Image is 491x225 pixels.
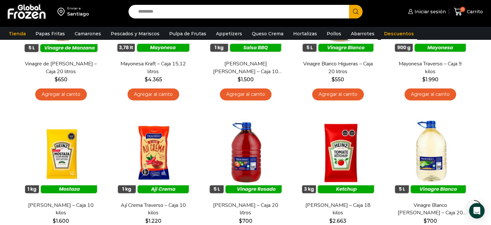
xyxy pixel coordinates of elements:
bdi: 700 [424,218,437,224]
img: address-field-icon.svg [57,6,67,17]
span: 0 [460,7,465,12]
a: [PERSON_NAME] – Caja 10 kilos [24,202,98,217]
a: Agregar al carrito: “Vinagre de Manzana Higueras - Caja 20 litros” [35,88,87,100]
span: $ [332,76,335,83]
span: $ [145,76,148,83]
a: Agregar al carrito: “Mayonesa Kraft - Caja 15,12 litros” [128,88,179,100]
a: Pollos [323,28,344,40]
span: Iniciar sesión [413,8,446,15]
bdi: 1.500 [238,76,254,83]
a: 0 Carrito [452,4,485,19]
a: Agregar al carrito: “Salsa Barbacue Traverso - Caja 10 kilos” [220,88,271,100]
span: $ [55,76,58,83]
bdi: 4.365 [145,76,162,83]
a: Papas Fritas [32,28,68,40]
a: Mayonesa Kraft – Caja 15,12 litros [116,60,190,75]
a: Pulpa de Frutas [166,28,210,40]
a: Tienda [5,28,29,40]
a: Queso Crema [249,28,287,40]
a: Descuentos [381,28,417,40]
bdi: 2.663 [329,218,346,224]
span: $ [145,218,148,224]
bdi: 1.220 [145,218,161,224]
span: $ [53,218,56,224]
a: Abarrotes [348,28,378,40]
a: Agregar al carrito: “Vinagre Blanco Higueras - Caja 20 litros” [312,88,364,100]
bdi: 650 [55,76,67,83]
span: $ [238,76,241,83]
a: Mayonesa Traverso – Caja 9 kilos [393,60,467,75]
span: $ [422,76,425,83]
div: Open Intercom Messenger [469,203,485,219]
bdi: 1.600 [53,218,69,224]
button: Search button [349,5,363,18]
span: Carrito [465,8,483,15]
div: Santiago [67,11,89,17]
a: Iniciar sesión [406,5,446,18]
bdi: 1.990 [422,76,438,83]
bdi: 700 [239,218,252,224]
a: [PERSON_NAME] – Caja 18 kilos [301,202,375,217]
a: Ají Crema Traverso – Caja 10 kilos [116,202,190,217]
div: Enviar a [67,6,89,11]
a: Hortalizas [290,28,320,40]
a: Agregar al carrito: “Mayonesa Traverso - Caja 9 kilos” [404,88,456,100]
bdi: 550 [332,76,344,83]
span: $ [424,218,427,224]
a: Pescados y Mariscos [107,28,163,40]
a: Vinagre de [PERSON_NAME] – Caja 20 litros [24,60,98,75]
a: Vinagre Blanco Higueras – Caja 20 litros [301,60,375,75]
a: Vinagre Blanco [PERSON_NAME] – Caja 20 litros [393,202,467,217]
span: $ [239,218,242,224]
a: Appetizers [213,28,245,40]
a: [PERSON_NAME] – Caja 20 litros [208,202,282,217]
a: [PERSON_NAME] [PERSON_NAME] – Caja 10 kilos [208,60,282,75]
span: $ [329,218,332,224]
a: Camarones [71,28,104,40]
